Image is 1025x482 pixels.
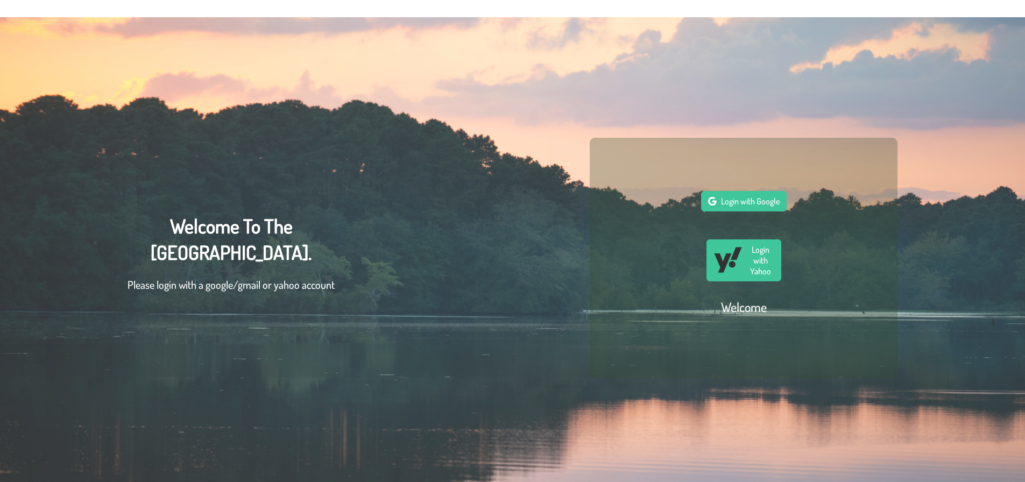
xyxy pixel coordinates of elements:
[128,277,335,293] p: Please login with a google/gmail or yahoo account
[747,244,774,277] span: Login with Yahoo
[721,299,767,315] h2: Welcome
[706,239,781,281] button: Login with Yahoo
[128,213,335,303] div: Welcome To The [GEOGRAPHIC_DATA].
[721,196,780,207] span: Login with Google
[701,191,787,211] button: Login with Google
